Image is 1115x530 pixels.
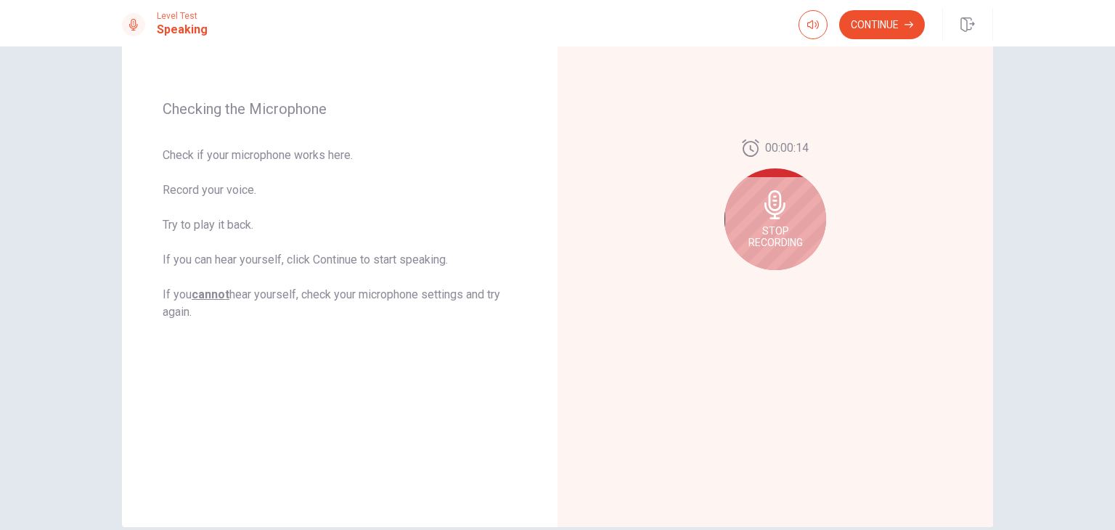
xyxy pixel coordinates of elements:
span: Check if your microphone works here. Record your voice. Try to play it back. If you can hear your... [163,147,517,321]
div: Stop Recording [724,168,826,270]
span: Level Test [157,11,208,21]
button: Continue [839,10,925,39]
span: Checking the Microphone [163,100,517,118]
span: 00:00:14 [765,139,809,157]
h1: Speaking [157,21,208,38]
u: cannot [192,288,229,301]
span: Stop Recording [748,225,803,248]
